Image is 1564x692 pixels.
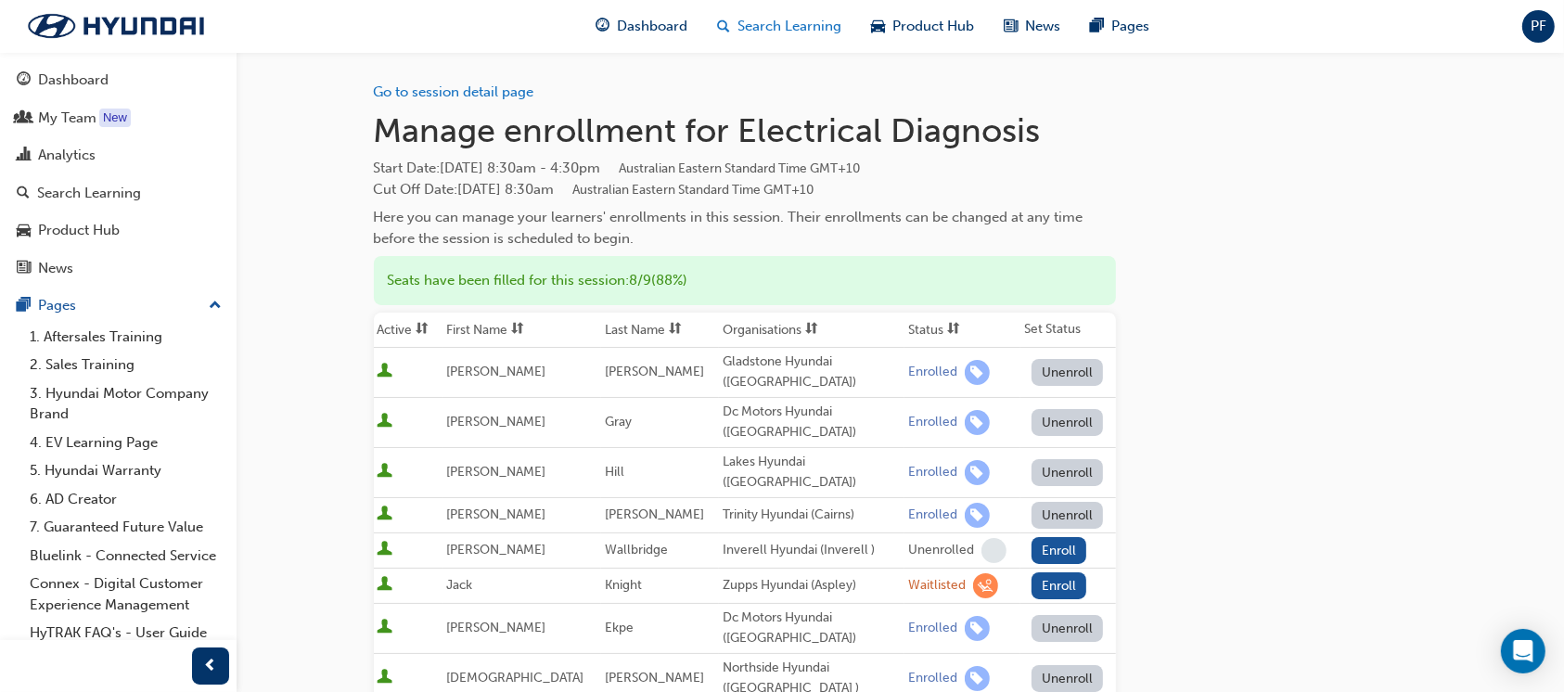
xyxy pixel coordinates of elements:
div: Enrolled [908,364,957,381]
th: Set Status [1020,313,1116,348]
th: Toggle SortBy [601,313,718,348]
span: Hill [605,464,624,480]
button: Unenroll [1032,502,1104,529]
div: Unenrolled [908,542,974,559]
div: Here you can manage your learners' enrollments in this session. Their enrollments can be changed ... [374,207,1116,249]
span: User is active [378,576,393,595]
button: Pages [7,288,229,323]
span: news-icon [17,261,31,277]
span: User is active [378,506,393,524]
span: Ekpe [605,620,634,635]
span: Search Learning [737,16,841,37]
span: User is active [378,463,393,481]
span: sorting-icon [511,322,524,338]
span: search-icon [717,15,730,38]
span: [PERSON_NAME] [605,364,704,379]
div: Enrolled [908,670,957,687]
div: Enrolled [908,414,957,431]
span: sorting-icon [805,322,818,338]
span: [PERSON_NAME] [446,364,545,379]
span: guage-icon [596,15,609,38]
div: Dc Motors Hyundai ([GEOGRAPHIC_DATA]) [723,608,901,649]
span: prev-icon [204,655,218,678]
span: pages-icon [17,298,31,314]
span: Australian Eastern Standard Time GMT+10 [620,160,861,176]
a: 5. Hyundai Warranty [22,456,229,485]
div: Dashboard [38,70,109,91]
button: Unenroll [1032,409,1104,436]
span: learningRecordVerb_ENROLL-icon [965,616,990,641]
div: Lakes Hyundai ([GEOGRAPHIC_DATA]) [723,452,901,493]
span: [DATE] 8:30am - 4:30pm [441,160,861,176]
span: learningRecordVerb_ENROLL-icon [965,503,990,528]
span: User is active [378,619,393,637]
a: 4. EV Learning Page [22,429,229,457]
a: 7. Guaranteed Future Value [22,513,229,542]
div: Inverell Hyundai (Inverell ) [723,540,901,561]
div: Dc Motors Hyundai ([GEOGRAPHIC_DATA]) [723,402,901,443]
div: Tooltip anchor [99,109,131,127]
span: car-icon [871,15,885,38]
span: sorting-icon [947,322,960,338]
span: User is active [378,541,393,559]
span: sorting-icon [417,322,429,338]
a: 1. Aftersales Training [22,323,229,352]
span: up-icon [209,294,222,318]
div: Open Intercom Messenger [1501,629,1545,673]
div: Zupps Hyundai (Aspley) [723,575,901,596]
span: News [1025,16,1060,37]
span: [PERSON_NAME] [446,620,545,635]
h1: Manage enrollment for Electrical Diagnosis [374,110,1116,151]
th: Toggle SortBy [374,313,443,348]
th: Toggle SortBy [442,313,601,348]
a: Search Learning [7,176,229,211]
button: Enroll [1032,537,1087,564]
div: Waitlisted [908,577,966,595]
span: [PERSON_NAME] [446,506,545,522]
span: [PERSON_NAME] [446,542,545,557]
a: Trak [9,6,223,45]
div: Analytics [38,145,96,166]
a: Product Hub [7,213,229,248]
span: people-icon [17,110,31,127]
button: Enroll [1032,572,1087,599]
div: Gladstone Hyundai ([GEOGRAPHIC_DATA]) [723,352,901,393]
span: search-icon [17,186,30,202]
span: User is active [378,413,393,431]
th: Toggle SortBy [904,313,1020,348]
span: learningRecordVerb_NONE-icon [981,538,1006,563]
span: Wallbridge [605,542,668,557]
button: PF [1522,10,1555,43]
div: Seats have been filled for this session : 8 / 9 ( 88% ) [374,256,1116,305]
a: 3. Hyundai Motor Company Brand [22,379,229,429]
a: My Team [7,101,229,135]
button: Unenroll [1032,359,1104,386]
span: news-icon [1004,15,1018,38]
span: [PERSON_NAME] [605,670,704,686]
button: Unenroll [1032,459,1104,486]
span: learningRecordVerb_ENROLL-icon [965,410,990,435]
span: Dashboard [617,16,687,37]
a: 2. Sales Training [22,351,229,379]
span: [PERSON_NAME] [605,506,704,522]
div: Pages [38,295,76,316]
a: HyTRAK FAQ's - User Guide [22,619,229,647]
a: search-iconSearch Learning [702,7,856,45]
a: car-iconProduct Hub [856,7,989,45]
div: Enrolled [908,464,957,481]
span: Product Hub [892,16,974,37]
span: Pages [1111,16,1149,37]
div: My Team [38,108,96,129]
span: Australian Eastern Standard Time GMT+10 [573,182,814,198]
div: Product Hub [38,220,120,241]
span: Start Date : [374,158,1116,179]
div: Search Learning [37,183,141,204]
span: PF [1531,16,1546,37]
a: 6. AD Creator [22,485,229,514]
a: Bluelink - Connected Service [22,542,229,570]
a: Go to session detail page [374,83,534,100]
span: User is active [378,669,393,687]
th: Toggle SortBy [719,313,904,348]
span: sorting-icon [669,322,682,338]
